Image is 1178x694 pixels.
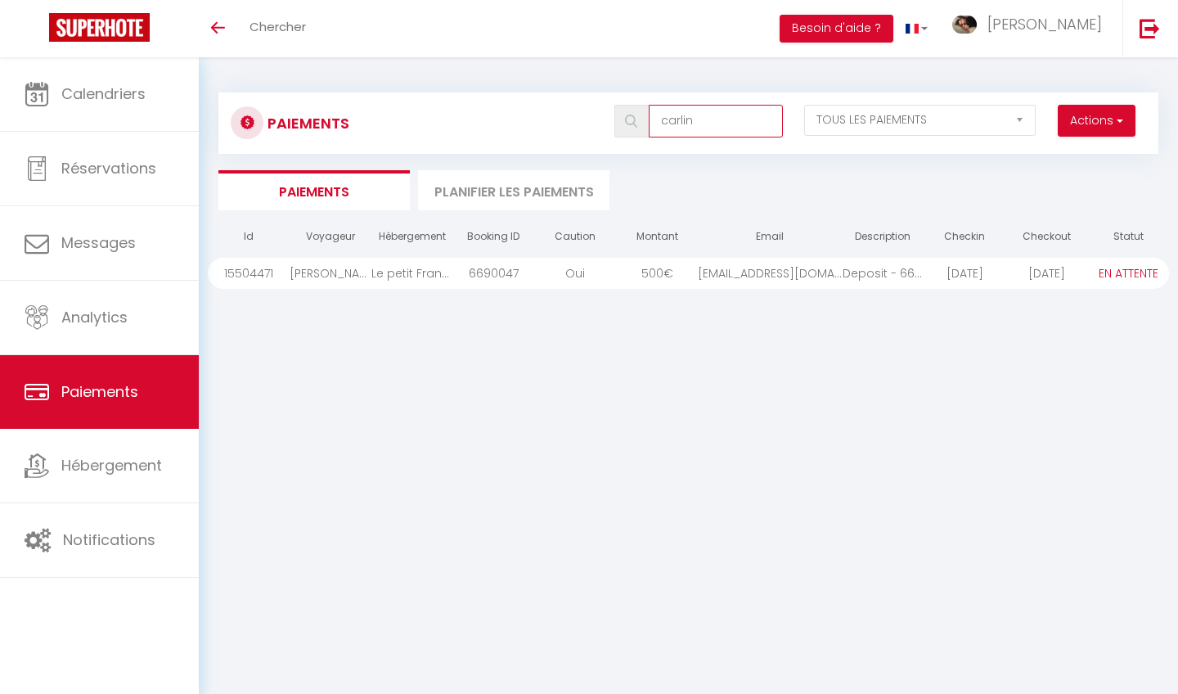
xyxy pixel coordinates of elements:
th: Booking ID [453,223,535,251]
th: Hébergement [371,223,453,251]
li: Paiements [218,170,410,210]
th: Statut [1087,223,1169,251]
th: Email [698,223,842,251]
h3: Paiements [268,105,349,142]
span: Messages [61,232,136,253]
th: Montant [616,223,698,251]
button: Ouvrir le widget de chat LiveChat [13,7,62,56]
span: Chercher [250,18,306,35]
span: Notifications [63,530,155,550]
div: 6690047 [453,258,535,289]
img: ... [952,16,977,34]
div: 15504471 [208,258,290,289]
th: Id [208,223,290,251]
span: € [663,265,673,282]
div: [DATE] [1005,258,1087,289]
th: Caution [534,223,616,251]
div: [EMAIL_ADDRESS][DOMAIN_NAME] [698,258,842,289]
span: Analytics [61,307,128,327]
input: Recherche [649,105,783,137]
div: Deposit - 6690047 - ... [843,258,924,289]
span: Hébergement [61,455,162,475]
th: Checkin [924,223,1005,251]
th: Voyageur [290,223,371,251]
button: Besoin d'aide ? [780,15,893,43]
span: [PERSON_NAME] [987,14,1102,34]
div: [DATE] [924,258,1005,289]
div: Le petit Franc gite cosy [371,258,453,289]
div: 500 [616,258,698,289]
span: Calendriers [61,83,146,104]
div: Oui [534,258,616,289]
span: Réservations [61,158,156,178]
div: [PERSON_NAME] [290,258,371,289]
th: Description [843,223,924,251]
img: logout [1140,18,1160,38]
span: Paiements [61,381,138,402]
img: Super Booking [49,13,150,42]
th: Checkout [1005,223,1087,251]
li: Planifier les paiements [418,170,609,210]
button: Actions [1058,105,1135,137]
